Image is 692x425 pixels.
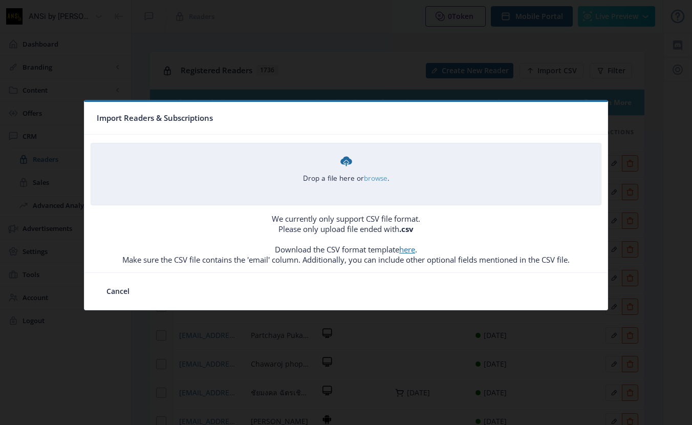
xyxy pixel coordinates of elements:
button: Cancel [97,281,139,302]
p: We currently only support CSV file format. Please only upload file ended with Download the CSV fo... [84,214,608,265]
a: here [399,244,415,254]
div: Drop a file here or . [303,154,390,183]
b: .csv [399,224,414,234]
nb-card-header: Import Readers & Subscriptions [84,102,608,135]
